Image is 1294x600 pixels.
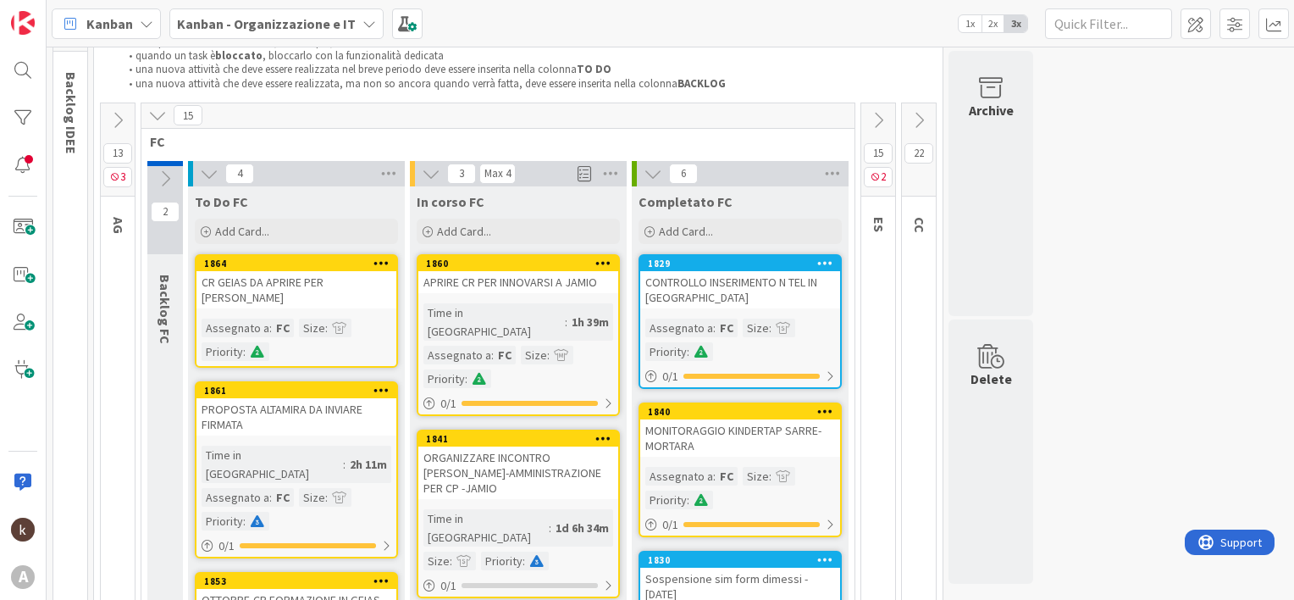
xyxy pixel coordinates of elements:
[440,577,456,595] span: 0 / 1
[202,319,269,337] div: Assegnato a
[325,319,328,337] span: :
[969,100,1014,120] div: Archive
[669,164,698,184] span: 6
[662,516,678,534] span: 0 / 1
[640,404,840,419] div: 1840
[640,271,840,308] div: CONTROLLO INSERIMENTO N TEL IN [GEOGRAPHIC_DATA]
[196,574,396,589] div: 1853
[423,346,491,364] div: Assegnato a
[103,167,132,187] span: 3
[713,467,716,486] span: :
[970,369,1012,389] div: Delete
[871,217,888,232] span: ES
[174,105,202,125] span: 15
[904,143,933,164] span: 22
[547,346,550,364] span: :
[110,217,127,234] span: AG
[1045,8,1172,39] input: Quick Filter...
[86,14,133,34] span: Kanban
[196,383,396,398] div: 1861
[272,319,294,337] div: FC
[196,383,396,436] div: 1861PROPOSTA ALTAMIRA DA INVIARE FIRMATA
[269,319,272,337] span: :
[687,342,689,361] span: :
[150,133,833,150] span: FC
[713,319,716,337] span: :
[423,303,565,341] div: Time in [GEOGRAPHIC_DATA]
[551,519,613,537] div: 1d 6h 34m
[177,15,356,32] b: Kanban - Organizzazione e IT
[648,258,840,269] div: 1829
[743,467,769,486] div: Size
[243,512,246,531] span: :
[549,519,551,537] span: :
[202,488,269,507] div: Assegnato a
[119,77,935,91] li: una nuova attività che deve essere realizzata, ma non so ancora quando verrà fatta, deve essere i...
[63,72,80,154] span: Backlog IDEE
[299,488,325,507] div: Size
[662,368,678,386] span: 0 / 1
[640,256,840,308] div: 1829CONTROLLO INSERIMENTO N TEL IN [GEOGRAPHIC_DATA]
[640,256,840,271] div: 1829
[269,488,272,507] span: :
[648,406,840,418] div: 1840
[196,256,396,271] div: 1864
[11,11,35,35] img: Visit kanbanzone.com
[659,224,713,239] span: Add Card...
[418,447,618,499] div: ORGANIZZARE INCONTRO [PERSON_NAME]-AMMINISTRAZIONE PER CP -JAMIO
[645,491,687,509] div: Priority
[426,433,618,445] div: 1841
[196,256,396,308] div: 1864CR GEIAS DA APRIRE PER [PERSON_NAME]
[418,256,618,271] div: 1860
[423,552,450,570] div: Size
[494,346,516,364] div: FC
[11,518,35,542] img: kh
[677,76,726,91] strong: BACKLOG
[687,491,689,509] span: :
[640,419,840,457] div: MONITORAGGIO KINDERTAP SARRE-MORTARA
[645,467,713,486] div: Assegnato a
[640,514,840,536] div: 0/1
[521,346,547,364] div: Size
[484,169,511,178] div: Max 4
[343,455,346,474] span: :
[423,509,549,547] div: Time in [GEOGRAPHIC_DATA]
[215,48,263,63] strong: bloccato
[196,536,396,557] div: 0/1
[426,258,618,269] div: 1860
[196,398,396,436] div: PROPOSTA ALTAMIRA DA INVIARE FIRMATA
[491,346,494,364] span: :
[196,271,396,308] div: CR GEIAS DA APRIRE PER [PERSON_NAME]
[481,552,523,570] div: Priority
[639,193,733,210] span: Completato FC
[202,512,243,531] div: Priority
[864,143,893,164] span: 15
[215,224,269,239] span: Add Card...
[418,393,618,414] div: 0/1
[567,313,613,331] div: 1h 39m
[36,3,77,23] span: Support
[447,164,476,184] span: 3
[151,202,180,222] span: 2
[450,552,452,570] span: :
[243,342,246,361] span: :
[119,63,935,76] li: una nuova attività che deve essere realizzata nel breve periodo deve essere inserita nella colonna
[418,271,618,293] div: APRIRE CR PER INNOVARSI A JAMIO
[299,319,325,337] div: Size
[225,164,254,184] span: 4
[1004,15,1027,32] span: 3x
[523,552,525,570] span: :
[202,446,343,483] div: Time in [GEOGRAPHIC_DATA]
[645,319,713,337] div: Assegnato a
[716,319,738,337] div: FC
[743,319,769,337] div: Size
[418,575,618,597] div: 0/1
[204,258,396,269] div: 1864
[640,553,840,568] div: 1830
[417,193,484,210] span: In corso FC
[157,275,174,344] span: Backlog FC
[204,575,396,587] div: 1853
[959,15,982,32] span: 1x
[418,256,618,293] div: 1860APRIRE CR PER INNOVARSI A JAMIO
[465,369,467,388] span: :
